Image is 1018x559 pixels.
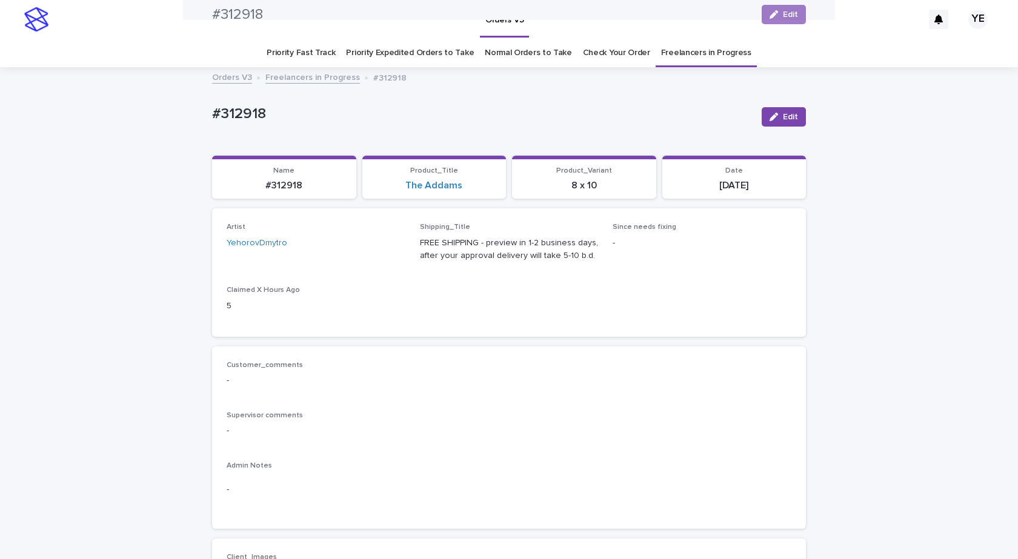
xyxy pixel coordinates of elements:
[227,286,300,294] span: Claimed X Hours Ago
[227,483,791,496] p: -
[267,39,335,67] a: Priority Fast Track
[968,10,988,29] div: YE
[613,237,791,250] p: -
[725,167,743,174] span: Date
[227,425,791,437] p: -
[227,462,272,469] span: Admin Notes
[212,105,752,123] p: #312918
[783,113,798,121] span: Edit
[219,180,349,191] p: #312918
[405,180,462,191] a: The Addams
[519,180,649,191] p: 8 x 10
[227,374,791,387] p: -
[227,300,405,313] p: 5
[661,39,751,67] a: Freelancers in Progress
[227,362,303,369] span: Customer_comments
[410,167,458,174] span: Product_Title
[613,223,676,231] span: Since needs fixing
[346,39,474,67] a: Priority Expedited Orders to Take
[212,70,252,84] a: Orders V3
[485,39,572,67] a: Normal Orders to Take
[670,180,799,191] p: [DATE]
[227,223,245,231] span: Artist
[583,39,650,67] a: Check Your Order
[227,237,287,250] a: YehorovDmytro
[420,237,599,262] p: FREE SHIPPING - preview in 1-2 business days, after your approval delivery will take 5-10 b.d.
[265,70,360,84] a: Freelancers in Progress
[420,223,470,231] span: Shipping_Title
[24,7,48,31] img: stacker-logo-s-only.png
[556,167,612,174] span: Product_Variant
[273,167,294,174] span: Name
[373,70,407,84] p: #312918
[762,107,806,127] button: Edit
[227,412,303,419] span: Supervisor comments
